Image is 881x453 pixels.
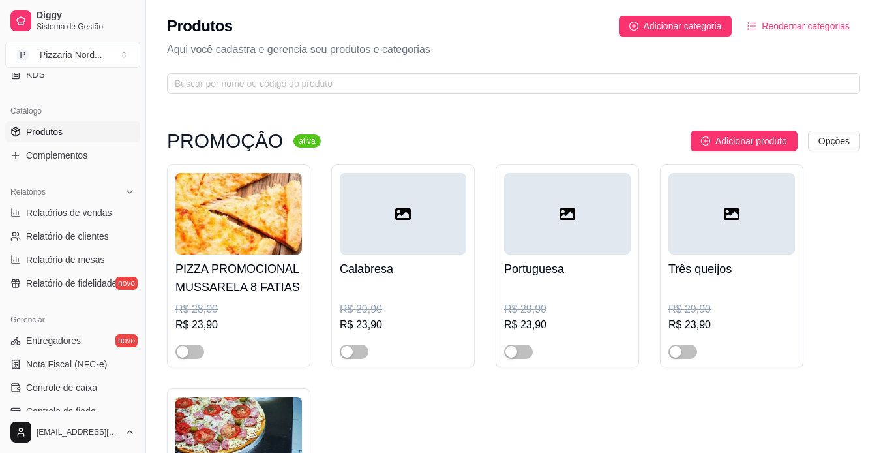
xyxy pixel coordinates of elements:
[5,5,140,37] a: DiggySistema de Gestão
[668,317,795,333] div: R$ 23,90
[808,131,860,151] button: Opções
[293,134,320,148] sup: ativa
[167,42,860,57] p: Aqui você cadastra e gerencia seu produtos e categorias
[668,260,795,278] h4: Três queijos
[504,260,631,278] h4: Portuguesa
[340,317,466,333] div: R$ 23,90
[167,16,233,37] h2: Produtos
[644,19,722,33] span: Adicionar categoria
[5,42,140,68] button: Select a team
[26,125,63,138] span: Produtos
[619,16,732,37] button: Adicionar categoria
[16,48,29,61] span: P
[26,149,87,162] span: Complementos
[715,134,787,148] span: Adicionar produto
[504,317,631,333] div: R$ 23,90
[5,330,140,351] a: Entregadoresnovo
[668,302,795,317] div: R$ 29,90
[340,302,466,317] div: R$ 29,90
[818,134,850,148] span: Opções
[5,377,140,398] a: Controle de caixa
[504,302,631,317] div: R$ 29,90
[26,358,107,371] span: Nota Fiscal (NFC-e)
[5,121,140,142] a: Produtos
[26,230,109,243] span: Relatório de clientes
[701,136,710,146] span: plus-circle
[5,226,140,247] a: Relatório de clientes
[340,260,466,278] h4: Calabresa
[26,334,81,347] span: Entregadores
[5,249,140,270] a: Relatório de mesas
[747,22,756,31] span: ordered-list
[26,253,105,266] span: Relatório de mesas
[37,22,135,32] span: Sistema de Gestão
[175,260,302,296] h4: PIZZA PROMOCIONAL MUSSARELA 8 FATIAS
[26,206,112,219] span: Relatórios de vendas
[37,427,119,437] span: [EMAIL_ADDRESS][DOMAIN_NAME]
[629,22,638,31] span: plus-circle
[175,302,302,317] div: R$ 28,00
[5,416,140,448] button: [EMAIL_ADDRESS][DOMAIN_NAME]
[5,202,140,223] a: Relatórios de vendas
[691,131,798,151] button: Adicionar produto
[40,48,102,61] div: Pizzaria Nord ...
[5,101,140,121] div: Catálogo
[5,273,140,294] a: Relatório de fidelidadenovo
[175,317,302,333] div: R$ 23,90
[737,16,860,37] button: Reodernar categorias
[5,354,140,375] a: Nota Fiscal (NFC-e)
[37,10,135,22] span: Diggy
[26,68,45,81] span: KDS
[167,133,283,149] h3: PROMOÇÂO
[175,76,842,91] input: Buscar por nome ou código do produto
[5,309,140,330] div: Gerenciar
[26,381,97,394] span: Controle de caixa
[762,19,850,33] span: Reodernar categorias
[26,277,117,290] span: Relatório de fidelidade
[5,401,140,422] a: Controle de fiado
[26,405,96,418] span: Controle de fiado
[175,173,302,255] img: product-image
[5,64,140,85] a: KDS
[10,187,46,197] span: Relatórios
[5,145,140,166] a: Complementos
